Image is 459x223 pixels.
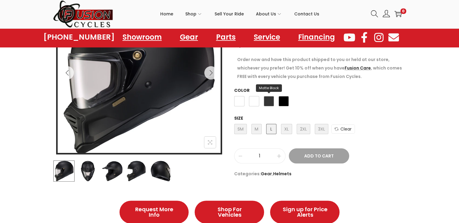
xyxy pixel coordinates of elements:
span: 3XL [315,124,328,134]
a: Sell Your Ride [215,0,244,27]
a: Fusion Care [345,65,371,71]
span: Sell Your Ride [215,6,244,21]
span: Categories: , [234,170,406,178]
a: Clear [331,124,355,134]
a: 0 [394,10,402,18]
a: Showroom [116,30,168,44]
img: Product image [102,160,123,182]
a: Helmets [273,171,292,177]
span: M [251,124,262,134]
span: SM [234,124,247,134]
a: Service [248,30,286,44]
label: Size [234,115,243,121]
label: Color [234,87,250,93]
span: Matte Black [256,84,282,92]
a: [PHONE_NUMBER] [43,33,115,41]
span: 2XL [297,124,310,134]
img: Product image [77,160,98,182]
span: Shop For Vehicles [207,207,252,218]
span: L [266,124,276,134]
button: Next [204,66,218,79]
img: Product image [53,160,75,182]
span: About Us [256,6,276,21]
a: Gear [174,30,204,44]
nav: Menu [116,30,341,44]
a: Financing [292,30,341,44]
nav: Primary navigation [113,0,366,27]
button: Previous [61,66,74,79]
a: About Us [256,0,282,27]
input: Product quantity [234,152,285,160]
a: Home [160,0,173,27]
a: Gear [261,171,272,177]
a: Shop [185,0,202,27]
span: Sign up for Price Alerts [282,207,327,218]
button: Add to Cart [289,148,349,163]
a: Contact Us [294,0,319,27]
span: Contact Us [294,6,319,21]
a: Parts [210,30,242,44]
span: Request More Info [132,207,177,218]
p: Order now and have this product shipped to you or held at our store, whichever you prefer! Get 10... [237,55,403,81]
img: Product image [150,160,171,182]
span: XL [281,124,292,134]
span: Home [160,6,173,21]
span: Shop [185,6,196,21]
img: Product image [126,160,147,182]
